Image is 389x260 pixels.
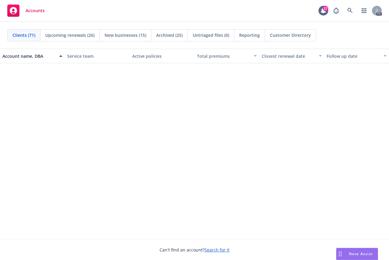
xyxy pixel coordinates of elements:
[194,49,259,63] button: Total premiums
[105,32,146,38] span: New businesses (15)
[358,5,370,17] a: Switch app
[336,248,344,260] div: Drag to move
[12,32,35,38] span: Clients (71)
[323,6,328,11] div: 17
[130,49,194,63] button: Active policies
[259,49,324,63] button: Closest renewal date
[5,2,47,19] a: Accounts
[160,247,229,253] span: Can't find an account?
[270,32,311,38] span: Customer Directory
[197,53,250,59] div: Total premiums
[327,53,380,59] div: Follow up date
[330,5,342,17] a: Report a Bug
[45,32,95,38] span: Upcoming renewals (26)
[324,49,389,63] button: Follow up date
[65,49,129,63] button: Service team
[67,53,127,59] div: Service team
[344,5,356,17] a: Search
[239,32,260,38] span: Reporting
[26,8,45,13] span: Accounts
[132,53,192,59] div: Active policies
[336,248,378,260] button: Nova Assist
[2,53,56,59] div: Account name, DBA
[193,32,229,38] span: Untriaged files (0)
[262,53,315,59] div: Closest renewal date
[205,247,229,253] a: Search for it
[349,251,373,256] span: Nova Assist
[156,32,183,38] span: Archived (25)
